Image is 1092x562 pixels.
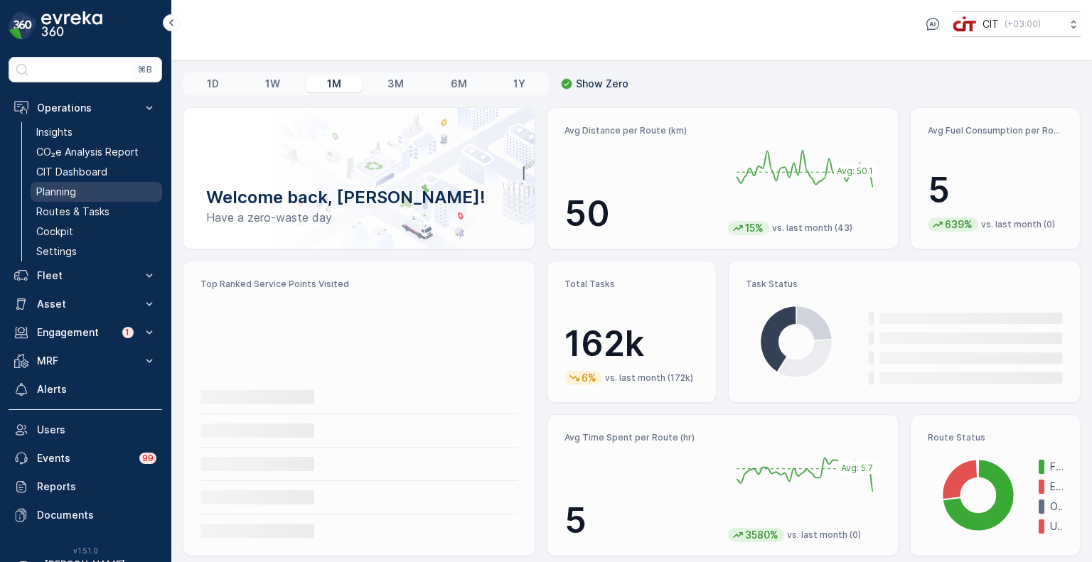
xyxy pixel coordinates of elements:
[9,546,162,555] span: v 1.51.0
[580,371,598,385] p: 6%
[9,472,162,501] a: Reports
[451,77,467,91] p: 6M
[31,202,162,222] a: Routes & Tasks
[564,193,717,235] p: 50
[564,125,717,136] p: Avg Distance per Route (km)
[1050,480,1063,494] p: Expired
[953,16,977,32] img: cit-logo_pOk6rL0.png
[31,142,162,162] a: CO₂e Analysis Report
[37,101,134,115] p: Operations
[9,318,162,347] button: Engagement1
[37,297,134,311] p: Asset
[787,529,861,541] p: vs. last month (0)
[31,122,162,142] a: Insights
[36,205,109,219] p: Routes & Tasks
[206,186,512,209] p: Welcome back, [PERSON_NAME]!
[928,432,1063,443] p: Route Status
[1050,519,1063,534] p: Undispatched
[37,269,134,283] p: Fleet
[200,279,518,290] p: Top Ranked Service Points Visited
[9,290,162,318] button: Asset
[9,444,162,472] a: Events99
[37,325,114,340] p: Engagement
[1050,460,1063,474] p: Finished
[9,261,162,290] button: Fleet
[265,77,280,91] p: 1W
[31,222,162,242] a: Cockpit
[564,323,700,365] p: 162k
[9,94,162,122] button: Operations
[9,375,162,404] a: Alerts
[37,480,156,494] p: Reports
[37,354,134,368] p: MRF
[928,125,1063,136] p: Avg Fuel Consumption per Route (lt)
[37,451,131,465] p: Events
[125,327,131,338] p: 1
[744,221,765,235] p: 15%
[36,165,107,179] p: CIT Dashboard
[576,77,628,91] p: Show Zero
[207,77,219,91] p: 1D
[746,279,1063,290] p: Task Status
[9,416,162,444] a: Users
[772,222,852,234] p: vs. last month (43)
[36,145,139,159] p: CO₂e Analysis Report
[31,162,162,182] a: CIT Dashboard
[41,11,102,40] img: logo_dark-DEwI_e13.png
[36,125,73,139] p: Insights
[928,169,1063,212] p: 5
[327,77,341,91] p: 1M
[564,499,717,542] p: 5
[9,501,162,529] a: Documents
[9,11,37,40] img: logo
[981,219,1055,230] p: vs. last month (0)
[37,382,156,396] p: Alerts
[37,423,156,437] p: Users
[206,209,512,226] p: Have a zero-waste day
[31,242,162,261] a: Settings
[37,508,156,522] p: Documents
[387,77,404,91] p: 3M
[36,225,73,239] p: Cockpit
[9,347,162,375] button: MRF
[953,11,1081,37] button: CIT(+03:00)
[1050,499,1063,514] p: Offline
[513,77,525,91] p: 1Y
[605,372,693,384] p: vs. last month (172k)
[1005,18,1041,30] p: ( +03:00 )
[36,244,77,259] p: Settings
[142,453,154,464] p: 99
[943,217,974,232] p: 639%
[36,185,76,199] p: Planning
[31,182,162,202] a: Planning
[564,432,717,443] p: Avg Time Spent per Route (hr)
[983,17,999,31] p: CIT
[744,528,780,542] p: 3580%
[138,64,152,75] p: ⌘B
[564,279,700,290] p: Total Tasks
